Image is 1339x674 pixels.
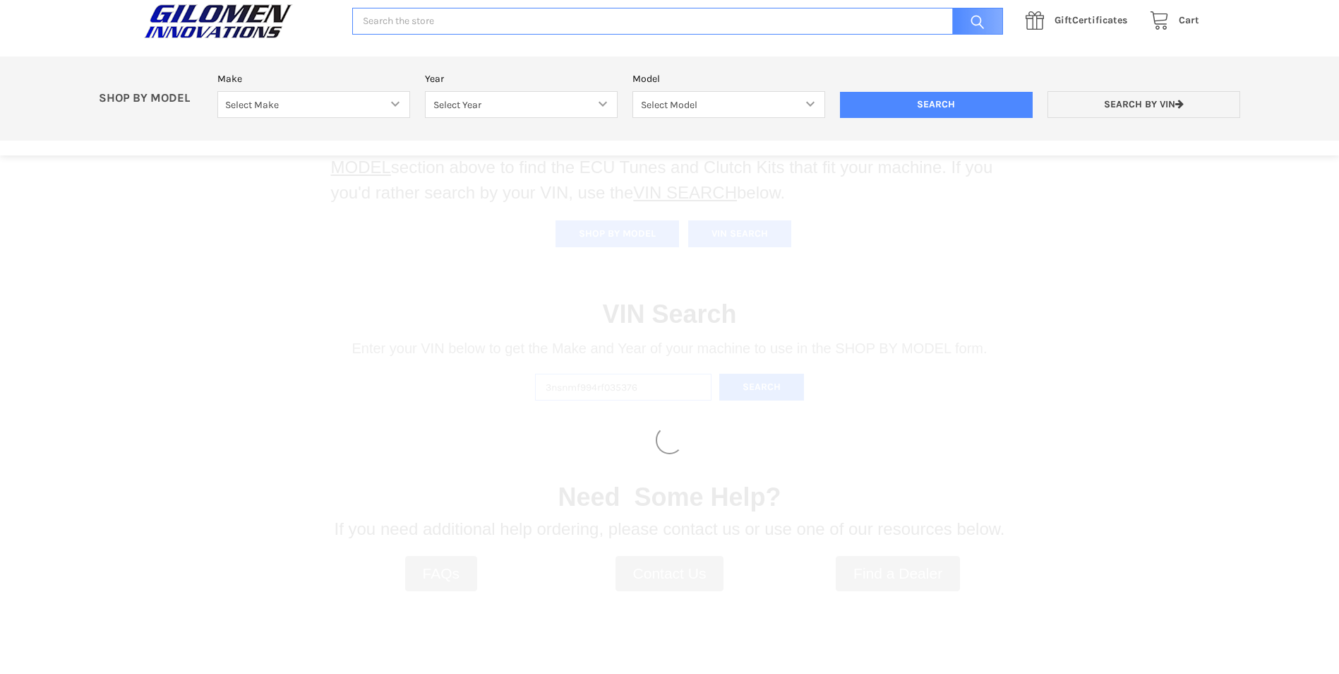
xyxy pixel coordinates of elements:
input: Search [840,92,1033,119]
label: Make [217,71,410,86]
a: GILOMEN INNOVATIONS [140,4,337,39]
label: Year [425,71,618,86]
label: Model [632,71,825,86]
span: Cart [1179,14,1199,26]
input: Search [945,8,1003,35]
span: Gift [1055,14,1072,26]
img: GILOMEN INNOVATIONS [140,4,296,39]
a: Search by VIN [1047,91,1240,119]
a: GiftCertificates [1018,12,1142,30]
a: Cart [1142,12,1199,30]
p: SHOP BY MODEL [92,91,210,106]
input: Search the store [352,8,1003,35]
span: Certificates [1055,14,1127,26]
